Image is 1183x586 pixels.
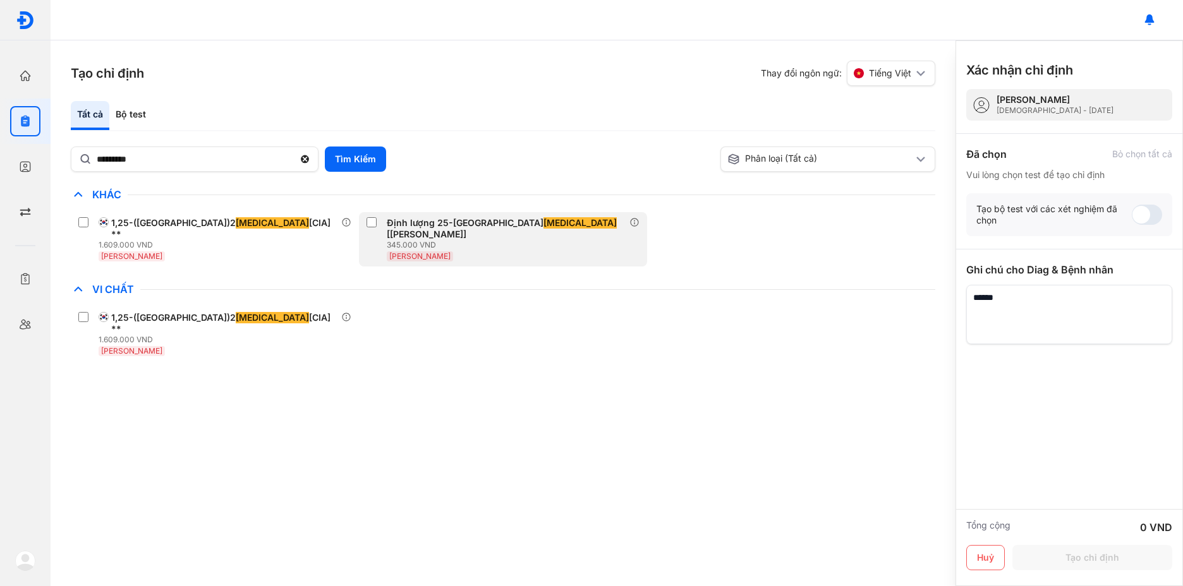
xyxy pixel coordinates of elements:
button: Huỷ [966,545,1005,570]
span: [MEDICAL_DATA] [543,217,617,229]
img: logo [15,551,35,571]
div: Đã chọn [966,146,1007,162]
h3: Xác nhận chỉ định [966,61,1073,79]
span: [MEDICAL_DATA] [236,312,309,323]
div: Thay đổi ngôn ngữ: [761,61,935,86]
div: [PERSON_NAME] [997,94,1113,105]
div: Bỏ chọn tất cả [1112,148,1172,160]
div: Định lượng 25-[GEOGRAPHIC_DATA] [[PERSON_NAME]] [387,217,624,240]
div: 1,25-([GEOGRAPHIC_DATA])2 [CIA] ** [111,312,336,335]
span: Khác [86,188,128,201]
div: 1,25-([GEOGRAPHIC_DATA])2 [CIA] ** [111,217,336,240]
div: 345.000 VND [387,240,629,250]
div: [DEMOGRAPHIC_DATA] - [DATE] [997,105,1113,116]
span: [PERSON_NAME] [101,251,162,261]
div: Tổng cộng [966,520,1010,535]
button: Tìm Kiếm [325,146,386,172]
div: 0 VND [1140,520,1172,535]
span: [MEDICAL_DATA] [236,217,309,229]
div: 1.609.000 VND [99,335,341,345]
div: Tạo bộ test với các xét nghiệm đã chọn [976,203,1132,226]
span: Tiếng Việt [869,68,911,79]
div: Bộ test [109,101,152,130]
span: [PERSON_NAME] [101,346,162,356]
button: Tạo chỉ định [1012,545,1172,570]
div: Vui lòng chọn test để tạo chỉ định [966,169,1172,181]
h3: Tạo chỉ định [71,64,144,82]
div: 1.609.000 VND [99,240,341,250]
img: logo [16,11,35,30]
span: [PERSON_NAME] [389,251,451,261]
div: Tất cả [71,101,109,130]
span: Vi Chất [86,283,140,296]
div: Ghi chú cho Diag & Bệnh nhân [966,262,1172,277]
div: Phân loại (Tất cả) [727,153,913,165]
